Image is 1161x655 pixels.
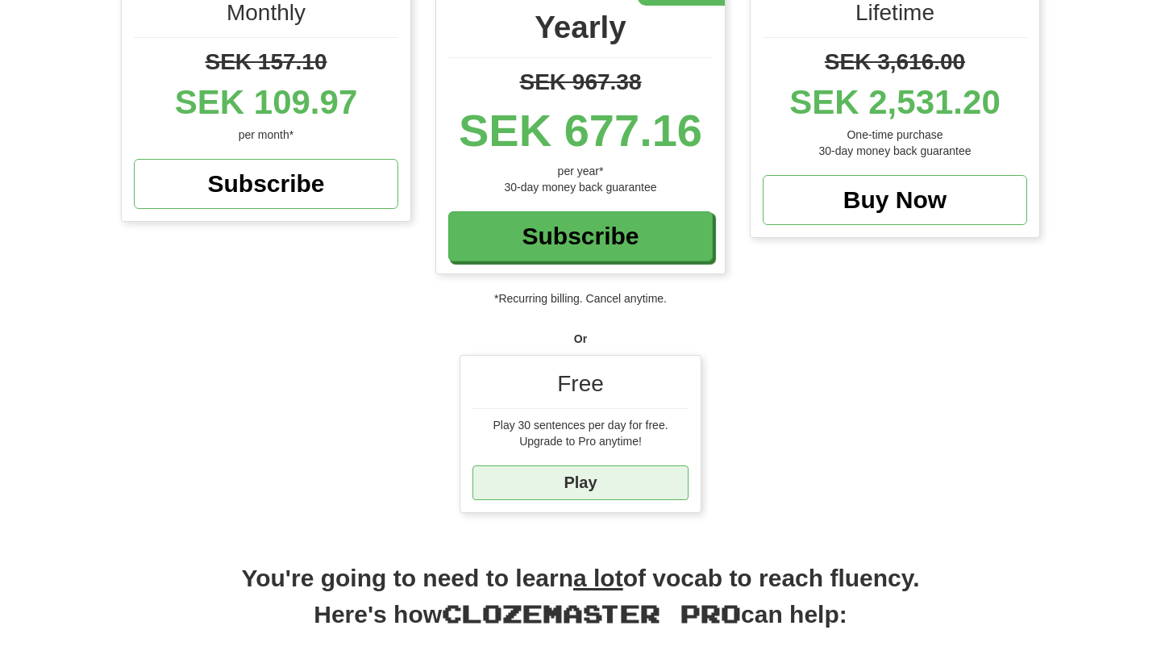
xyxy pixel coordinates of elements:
[574,332,587,345] strong: Or
[442,599,741,628] span: Clozemaster Pro
[134,159,398,209] a: Subscribe
[448,98,713,163] div: SEK 677.16
[472,368,689,409] div: Free
[520,69,642,94] span: SEK 967.38
[121,561,1040,649] h2: You're going to need to learn of vocab to reach fluency. Here's how can help:
[472,417,689,433] div: Play 30 sentences per day for free.
[472,433,689,449] div: Upgrade to Pro anytime!
[763,175,1027,225] a: Buy Now
[573,565,623,591] u: a lot
[763,127,1027,143] div: One-time purchase
[448,5,713,58] div: Yearly
[448,211,713,261] a: Subscribe
[448,163,713,179] div: per year*
[206,49,327,74] span: SEK 157.10
[448,179,713,195] div: 30-day money back guarantee
[825,49,965,74] span: SEK 3,616.00
[134,127,398,143] div: per month*
[763,78,1027,127] div: SEK 2,531.20
[134,78,398,127] div: SEK 109.97
[472,465,689,500] a: Play
[763,143,1027,159] div: 30-day money back guarantee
